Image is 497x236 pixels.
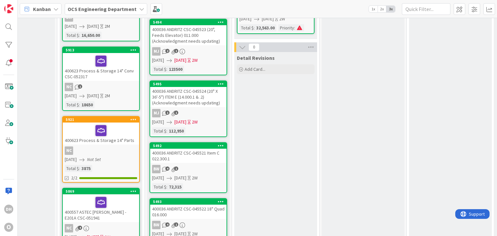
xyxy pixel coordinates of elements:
[166,183,167,190] span: :
[150,199,226,219] div: 5493400036 ANDRITZ CSC-045522 18" Quad 016.000
[63,188,139,222] div: 5869400557 ASTEC [PERSON_NAME] - E201A CSC-051941
[262,16,274,22] span: [DATE]
[165,111,170,115] span: 1
[174,49,178,53] span: 1
[150,165,226,173] div: BW
[150,81,226,107] div: 5495400036 ANDRITZ CSC-045524 (20" X 36'-5") ITEM E (14.000.1 & .2) (Acknowledgment needs updating)
[239,16,251,22] span: [DATE]
[105,92,110,99] div: 2M
[4,205,13,214] div: DH
[174,111,178,115] span: 1
[255,24,276,31] div: 32,563.00
[153,144,226,148] div: 5492
[65,83,73,91] div: NC
[80,101,94,108] div: 18650
[63,117,139,123] div: 5921
[174,166,178,171] span: 1
[165,49,170,53] span: 2
[150,47,226,56] div: MJ
[245,66,265,72] span: Add Card...
[152,165,160,173] div: BW
[166,127,167,134] span: :
[65,156,77,163] span: [DATE]
[105,23,110,30] div: 2M
[166,66,167,73] span: :
[150,87,226,107] div: 400036 ANDRITZ CSC-045524 (20" X 36'-5") ITEM E (14.000.1 & .2) (Acknowledgment needs updating)
[65,101,79,108] div: Total $
[174,119,186,125] span: [DATE]
[80,165,92,172] div: 3875
[63,117,139,145] div: 5921400623 Process & Storage 14" Parts
[174,175,186,181] span: [DATE]
[152,47,160,56] div: MJ
[65,92,77,99] span: [DATE]
[174,57,186,64] span: [DATE]
[378,6,386,12] span: 2x
[248,43,260,51] span: 0
[152,57,164,64] span: [DATE]
[150,143,226,149] div: 5492
[167,127,185,134] div: 112,950
[78,84,82,89] span: 1
[150,25,226,45] div: 400036 ANDRITZ CSC-045523 (20", Feeds Elevator) 011.000 (Acknowledgment needs updating)
[165,166,170,171] span: 4
[63,47,139,53] div: 5913
[63,224,139,232] div: NC
[192,57,198,64] div: 2W
[254,24,255,31] span: :
[63,123,139,145] div: 400623 Process & Storage 14" Parts
[87,23,99,30] span: [DATE]
[278,24,294,31] div: Priority
[386,6,395,12] span: 3x
[79,32,80,39] span: :
[63,194,139,222] div: 400557 ASTEC [PERSON_NAME] - E201A CSC-051941
[192,175,198,181] div: 2W
[239,24,254,31] div: Total $
[152,119,164,125] span: [DATE]
[165,222,170,227] span: 4
[63,53,139,81] div: 400623 Process & Storage 14" Conv CSC-052317
[152,109,160,117] div: MJ
[167,66,184,73] div: 123500
[63,188,139,194] div: 5869
[152,66,166,73] div: Total $
[152,221,160,229] div: BW
[150,199,226,205] div: 5493
[294,24,295,31] span: :
[152,127,166,134] div: Total $
[68,6,137,12] b: OCS Engineering Department
[152,183,166,190] div: Total $
[71,175,77,181] span: 2/2
[33,5,51,13] span: Kanban
[66,117,139,122] div: 5921
[4,4,13,13] img: Visit kanbanzone.com
[150,19,226,45] div: 5494400036 ANDRITZ CSC-045523 (20", Feeds Elevator) 011.000 (Acknowledgment needs updating)
[153,199,226,204] div: 5493
[237,55,275,61] span: Detail Revisions
[80,32,102,39] div: 16,650.00
[152,175,164,181] span: [DATE]
[4,223,13,232] div: O
[150,205,226,219] div: 400036 ANDRITZ CSC-045522 18" Quad 016.000
[279,16,285,22] div: 2W
[167,183,183,190] div: 72,315
[150,109,226,117] div: MJ
[150,19,226,25] div: 5494
[65,32,79,39] div: Total $
[150,143,226,163] div: 5492400036 ANDRITZ CSC-045521 Item C 022.300.1
[65,146,73,155] div: NC
[174,222,178,227] span: 1
[65,165,79,172] div: Total $
[66,48,139,52] div: 5913
[153,82,226,86] div: 5495
[79,165,80,172] span: :
[65,23,77,30] span: [DATE]
[369,6,378,12] span: 1x
[78,226,82,230] span: 4
[63,146,139,155] div: NC
[153,20,226,25] div: 5494
[150,149,226,163] div: 400036 ANDRITZ CSC-045521 Item C 022.300.1
[63,83,139,91] div: NC
[63,47,139,81] div: 5913400623 Process & Storage 14" Conv CSC-052317
[402,3,450,15] input: Quick Filter...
